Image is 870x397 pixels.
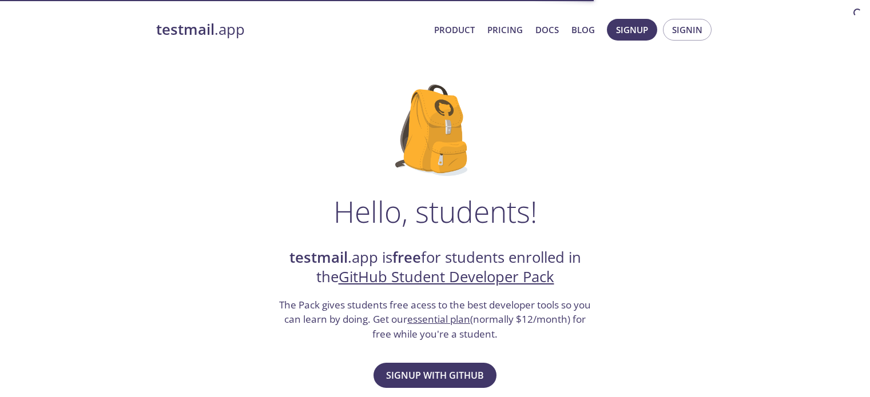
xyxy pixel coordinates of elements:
[672,22,702,37] span: Signin
[571,22,595,37] a: Blog
[289,247,348,267] strong: testmail
[535,22,559,37] a: Docs
[487,22,523,37] a: Pricing
[278,248,593,287] h2: .app is for students enrolled in the
[386,367,484,383] span: Signup with GitHub
[616,22,648,37] span: Signup
[607,19,657,41] button: Signup
[395,85,475,176] img: github-student-backpack.png
[156,19,214,39] strong: testmail
[374,363,496,388] button: Signup with GitHub
[434,22,475,37] a: Product
[278,298,593,342] h3: The Pack gives students free acess to the best developer tools so you can learn by doing. Get our...
[156,20,425,39] a: testmail.app
[392,247,421,267] strong: free
[407,312,470,326] a: essential plan
[333,194,537,228] h1: Hello, students!
[663,19,712,41] button: Signin
[339,267,554,287] a: GitHub Student Developer Pack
